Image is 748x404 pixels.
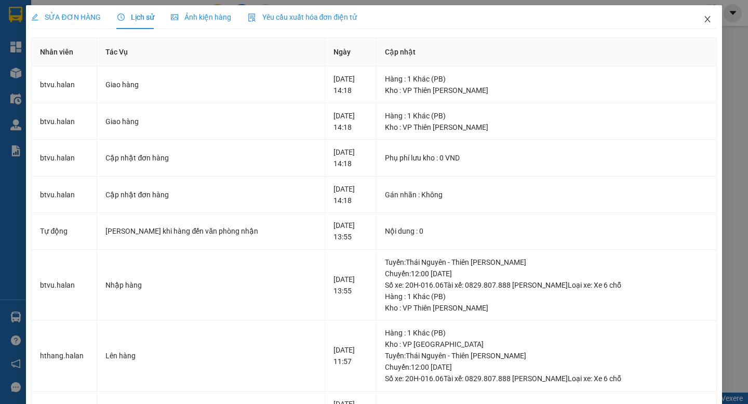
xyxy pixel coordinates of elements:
[105,79,316,90] div: Giao hàng
[171,13,231,21] span: Ảnh kiện hàng
[333,73,368,96] div: [DATE] 14:18
[693,5,722,34] button: Close
[105,350,316,361] div: Lên hàng
[333,110,368,133] div: [DATE] 14:18
[333,344,368,367] div: [DATE] 11:57
[385,339,708,350] div: Kho : VP [GEOGRAPHIC_DATA]
[385,327,708,339] div: Hàng : 1 Khác (PB)
[385,257,708,291] div: Tuyến : Thái Nguyên - Thiên [PERSON_NAME] Chuyến: 12:00 [DATE] Số xe: 20H-016.06 Tài xế: 0829.807...
[32,140,97,177] td: btvu.halan
[171,14,178,21] span: picture
[105,225,316,237] div: [PERSON_NAME] khi hàng đến văn phòng nhận
[385,110,708,122] div: Hàng : 1 Khác (PB)
[32,103,97,140] td: btvu.halan
[385,189,708,200] div: Gán nhãn : Không
[105,189,316,200] div: Cập nhật đơn hàng
[385,122,708,133] div: Kho : VP Thiên [PERSON_NAME]
[333,274,368,297] div: [DATE] 13:55
[703,15,712,23] span: close
[333,146,368,169] div: [DATE] 14:18
[105,279,316,291] div: Nhập hàng
[325,38,377,66] th: Ngày
[105,116,316,127] div: Giao hàng
[97,38,325,66] th: Tác Vụ
[385,85,708,96] div: Kho : VP Thiên [PERSON_NAME]
[31,14,38,21] span: edit
[32,250,97,321] td: btvu.halan
[32,177,97,213] td: btvu.halan
[333,183,368,206] div: [DATE] 14:18
[385,152,708,164] div: Phụ phí lưu kho : 0 VND
[105,152,316,164] div: Cập nhật đơn hàng
[32,66,97,103] td: btvu.halan
[117,13,154,21] span: Lịch sử
[248,14,256,22] img: icon
[385,73,708,85] div: Hàng : 1 Khác (PB)
[31,13,100,21] span: SỬA ĐƠN HÀNG
[385,350,708,384] div: Tuyến : Thái Nguyên - Thiên [PERSON_NAME] Chuyến: 12:00 [DATE] Số xe: 20H-016.06 Tài xế: 0829.807...
[32,320,97,392] td: hthang.halan
[385,291,708,302] div: Hàng : 1 Khác (PB)
[32,38,97,66] th: Nhân viên
[117,14,125,21] span: clock-circle
[385,302,708,314] div: Kho : VP Thiên [PERSON_NAME]
[377,38,717,66] th: Cập nhật
[385,225,708,237] div: Nội dung : 0
[333,220,368,243] div: [DATE] 13:55
[248,13,357,21] span: Yêu cầu xuất hóa đơn điện tử
[32,213,97,250] td: Tự động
